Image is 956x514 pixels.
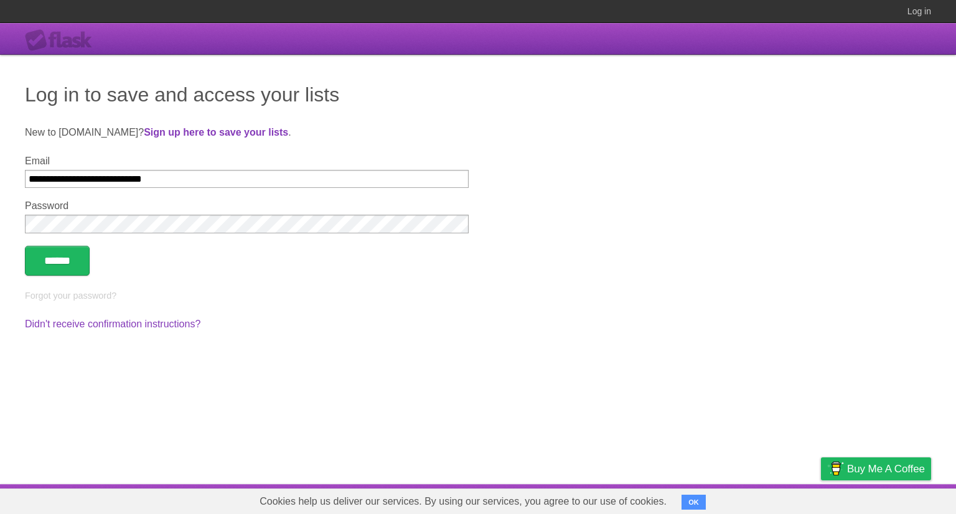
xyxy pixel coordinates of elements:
[247,489,679,514] span: Cookies help us deliver our services. By using our services, you agree to our use of cookies.
[25,156,469,167] label: Email
[25,29,100,52] div: Flask
[847,458,925,480] span: Buy me a coffee
[25,80,931,110] h1: Log in to save and access your lists
[853,487,931,511] a: Suggest a feature
[25,291,116,301] a: Forgot your password?
[25,200,469,212] label: Password
[655,487,682,511] a: About
[25,319,200,329] a: Didn't receive confirmation instructions?
[762,487,790,511] a: Terms
[696,487,747,511] a: Developers
[827,458,844,479] img: Buy me a coffee
[805,487,837,511] a: Privacy
[144,127,288,138] a: Sign up here to save your lists
[821,457,931,480] a: Buy me a coffee
[682,495,706,510] button: OK
[25,125,931,140] p: New to [DOMAIN_NAME]? .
